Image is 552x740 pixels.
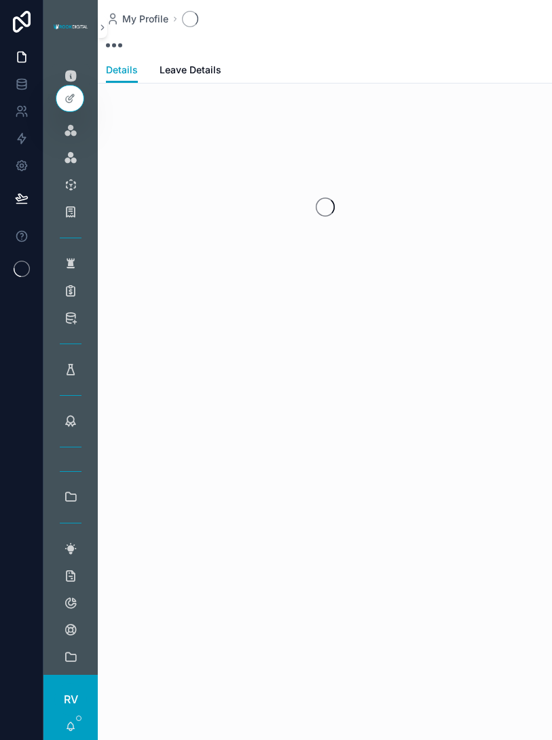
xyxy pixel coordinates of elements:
[122,12,168,26] span: My Profile
[106,63,138,77] span: Details
[64,691,78,707] span: RV
[160,58,221,85] a: Leave Details
[160,63,221,77] span: Leave Details
[106,58,138,84] a: Details
[52,22,90,33] img: App logo
[106,12,168,26] a: My Profile
[43,54,98,675] div: scrollable content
